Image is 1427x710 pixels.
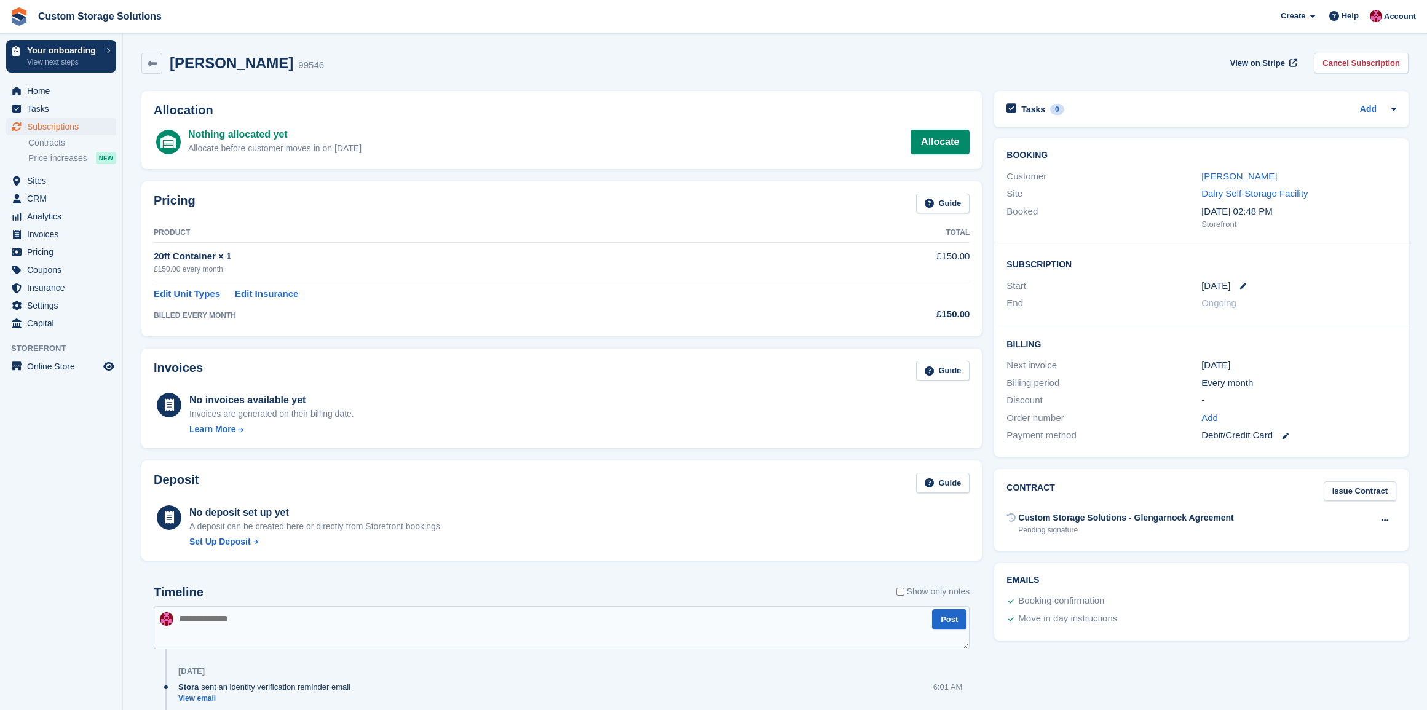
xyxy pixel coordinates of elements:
[817,223,970,243] th: Total
[1006,337,1396,350] h2: Billing
[6,100,116,117] a: menu
[1370,10,1382,22] img: Jack Alexander
[6,208,116,225] a: menu
[916,194,970,214] a: Guide
[1201,358,1396,373] div: [DATE]
[298,58,324,73] div: 99546
[6,40,116,73] a: Your onboarding View next steps
[1050,104,1064,115] div: 0
[1006,279,1201,293] div: Start
[1230,57,1285,69] span: View on Stripe
[154,310,817,321] div: BILLED EVERY MONTH
[6,172,116,189] a: menu
[1018,511,1233,524] div: Custom Storage Solutions - Glengarnock Agreement
[27,279,101,296] span: Insurance
[911,130,970,154] a: Allocate
[1314,53,1409,73] a: Cancel Subscription
[27,82,101,100] span: Home
[189,505,443,520] div: No deposit set up yet
[1201,298,1236,308] span: Ongoing
[1201,393,1396,408] div: -
[1324,481,1396,502] a: Issue Contract
[27,100,101,117] span: Tasks
[1006,151,1396,160] h2: Booking
[28,137,116,149] a: Contracts
[1201,205,1396,219] div: [DATE] 02:48 PM
[1006,296,1201,310] div: End
[933,681,963,693] div: 6:01 AM
[189,423,235,436] div: Learn More
[6,315,116,332] a: menu
[6,118,116,135] a: menu
[932,609,966,629] button: Post
[189,520,443,533] p: A deposit can be created here or directly from Storefront bookings.
[154,585,204,599] h2: Timeline
[6,279,116,296] a: menu
[154,361,203,381] h2: Invoices
[27,46,100,55] p: Your onboarding
[28,151,116,165] a: Price increases NEW
[6,226,116,243] a: menu
[1018,524,1233,535] div: Pending signature
[1201,376,1396,390] div: Every month
[1006,170,1201,184] div: Customer
[1006,575,1396,585] h2: Emails
[1225,53,1300,73] a: View on Stripe
[1201,188,1308,199] a: Dalry Self-Storage Facility
[154,223,817,243] th: Product
[1018,594,1104,609] div: Booking confirmation
[189,408,354,420] div: Invoices are generated on their billing date.
[188,142,362,155] div: Allocate before customer moves in on [DATE]
[6,243,116,261] a: menu
[189,535,251,548] div: Set Up Deposit
[817,243,970,282] td: £150.00
[6,297,116,314] a: menu
[27,226,101,243] span: Invoices
[154,264,817,275] div: £150.00 every month
[27,261,101,278] span: Coupons
[11,342,122,355] span: Storefront
[6,82,116,100] a: menu
[1342,10,1359,22] span: Help
[189,423,354,436] a: Learn More
[1021,104,1045,115] h2: Tasks
[1006,187,1201,201] div: Site
[1006,428,1201,443] div: Payment method
[916,473,970,493] a: Guide
[27,315,101,332] span: Capital
[1006,258,1396,270] h2: Subscription
[1006,481,1055,502] h2: Contract
[6,261,116,278] a: menu
[1201,218,1396,231] div: Storefront
[189,393,354,408] div: No invoices available yet
[1006,376,1201,390] div: Billing period
[916,361,970,381] a: Guide
[6,358,116,375] a: menu
[896,585,970,598] label: Show only notes
[188,127,362,142] div: Nothing allocated yet
[27,172,101,189] span: Sites
[33,6,167,26] a: Custom Storage Solutions
[817,307,970,321] div: £150.00
[154,194,196,214] h2: Pricing
[27,118,101,135] span: Subscriptions
[178,693,357,704] a: View email
[1201,411,1218,425] a: Add
[1281,10,1305,22] span: Create
[170,55,293,71] h2: [PERSON_NAME]
[27,190,101,207] span: CRM
[178,666,205,676] div: [DATE]
[896,585,904,598] input: Show only notes
[27,57,100,68] p: View next steps
[1201,279,1230,293] time: 2025-08-14 23:00:00 UTC
[96,152,116,164] div: NEW
[154,250,817,264] div: 20ft Container × 1
[1201,171,1277,181] a: [PERSON_NAME]
[189,535,443,548] a: Set Up Deposit
[6,190,116,207] a: menu
[27,358,101,375] span: Online Store
[1360,103,1377,117] a: Add
[1006,393,1201,408] div: Discount
[1201,428,1396,443] div: Debit/Credit Card
[1006,411,1201,425] div: Order number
